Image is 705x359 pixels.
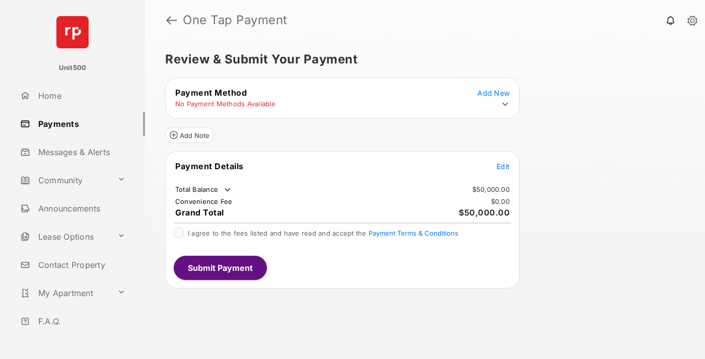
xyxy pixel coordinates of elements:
span: Payment Details [175,161,244,171]
td: $0.00 [490,197,510,206]
a: F.A.Q. [16,309,145,333]
strong: One Tap Payment [183,14,288,26]
span: Add New [477,89,510,97]
a: Community [16,168,113,192]
img: svg+xml;base64,PHN2ZyB4bWxucz0iaHR0cDovL3d3dy53My5vcmcvMjAwMC9zdmciIHdpZHRoPSI2NCIgaGVpZ2h0PSI2NC... [56,16,89,48]
td: $50,000.00 [472,185,510,194]
td: Total Balance [175,185,233,195]
a: Messages & Alerts [16,140,145,164]
button: Add New [477,88,510,98]
a: Lease Options [16,225,113,249]
button: Edit [497,161,510,171]
button: I agree to the fees listed and have read and accept the [369,229,458,237]
td: Convenience Fee [175,197,233,206]
span: Grand Total [175,207,224,218]
a: My Apartment [16,281,113,305]
span: $50,000.00 [459,207,510,218]
p: Unit500 [59,63,87,73]
span: Edit [497,162,510,171]
a: Payments [16,112,145,136]
span: I agree to the fees listed and have read and accept the [188,229,458,237]
a: Announcements [16,196,145,221]
a: Contact Property [16,253,145,277]
a: Home [16,84,145,108]
button: Add Note [165,127,214,143]
button: Submit Payment [174,256,267,280]
span: Payment Method [175,88,247,98]
td: No Payment Methods Available [175,99,276,108]
h5: Review & Submit Your Payment [165,53,677,65]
